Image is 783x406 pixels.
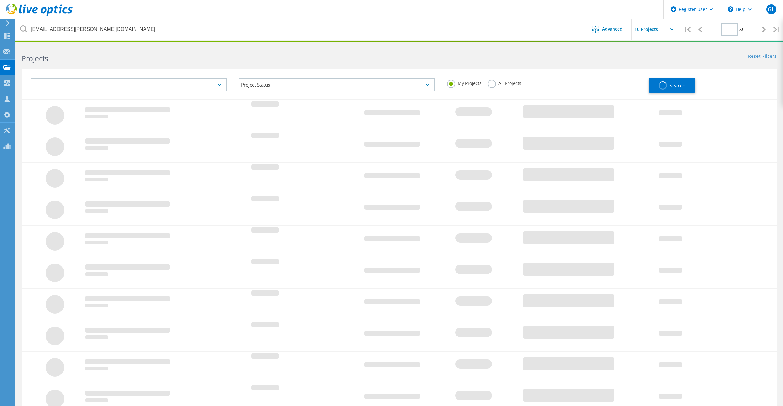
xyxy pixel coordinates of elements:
[6,13,73,17] a: Live Optics Dashboard
[681,19,694,40] div: |
[768,7,774,12] span: GL
[447,80,481,86] label: My Projects
[602,27,623,31] span: Advanced
[669,82,685,89] span: Search
[739,27,743,32] span: of
[770,19,783,40] div: |
[15,19,583,40] input: Search projects by name, owner, ID, company, etc
[649,78,695,93] button: Search
[22,53,48,63] b: Projects
[488,80,521,86] label: All Projects
[728,6,733,12] svg: \n
[748,54,777,59] a: Reset Filters
[239,78,435,91] div: Project Status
